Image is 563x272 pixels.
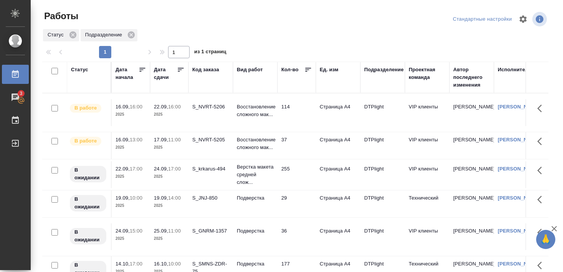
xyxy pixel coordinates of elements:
p: Восстановление сложного мак... [237,136,274,151]
td: Страница А4 [316,99,360,126]
p: 2025 [116,202,146,210]
a: [PERSON_NAME] [498,195,540,201]
td: VIP клиенты [405,132,449,159]
p: 17:00 [130,166,142,172]
td: VIP клиенты [405,99,449,126]
div: Исполнитель выполняет работу [69,103,107,113]
td: Технический [405,190,449,217]
p: 16.09, [116,104,130,110]
p: 14:00 [168,195,181,201]
p: Восстановление сложного мак... [237,103,274,118]
div: Кол-во [281,66,299,74]
div: Статус [43,29,79,41]
p: 2025 [154,173,185,180]
p: 25.09, [154,228,168,234]
td: DTPlight [360,161,405,188]
p: 17:00 [130,261,142,267]
button: Здесь прячутся важные кнопки [533,132,551,151]
p: 16.10, [154,261,168,267]
p: 19.09, [154,195,168,201]
td: DTPlight [360,223,405,250]
span: 3 [15,90,27,97]
a: 3 [2,88,29,107]
td: 29 [277,190,316,217]
td: 37 [277,132,316,159]
p: 24.09, [116,228,130,234]
td: Страница А4 [316,190,360,217]
td: [PERSON_NAME] [449,99,494,126]
span: Работы [42,10,78,22]
a: [PERSON_NAME] [498,228,540,234]
div: Статус [71,66,88,74]
button: Здесь прячутся важные кнопки [533,99,551,118]
p: 22.09, [154,104,168,110]
p: В ожидании [74,166,102,182]
div: Исполнитель назначен, приступать к работе пока рано [69,165,107,183]
td: VIP клиенты [405,223,449,250]
p: 2025 [116,144,146,151]
a: [PERSON_NAME] [498,104,540,110]
div: Подразделение [81,29,137,41]
a: [PERSON_NAME] [498,137,540,143]
div: S_NVRT-5206 [192,103,229,111]
div: Дата начала [116,66,139,81]
td: DTPlight [360,99,405,126]
p: 16:00 [168,104,181,110]
p: 2025 [116,173,146,180]
a: [PERSON_NAME] [498,261,540,267]
td: DTPlight [360,190,405,217]
p: В работе [74,104,97,112]
div: Подразделение [364,66,404,74]
td: 114 [277,99,316,126]
p: 24.09, [154,166,168,172]
p: 10:00 [168,261,181,267]
p: 22.09, [116,166,130,172]
p: 15:00 [130,228,142,234]
div: Исполнитель выполняет работу [69,136,107,146]
div: Исполнитель назначен, приступать к работе пока рано [69,227,107,245]
p: 2025 [154,111,185,118]
a: [PERSON_NAME] [498,166,540,172]
p: 2025 [116,235,146,243]
p: 13:00 [130,137,142,143]
span: 🙏 [539,231,552,247]
p: В ожидании [74,195,102,211]
p: В ожидании [74,228,102,244]
td: VIP клиенты [405,161,449,188]
button: 🙏 [536,230,555,249]
div: Исполнитель [498,66,532,74]
p: 14.10, [116,261,130,267]
td: Страница А4 [316,223,360,250]
button: Здесь прячутся важные кнопки [533,190,551,209]
div: S_GNRM-1357 [192,227,229,235]
td: DTPlight [360,132,405,159]
div: Вид работ [237,66,263,74]
p: 2025 [154,144,185,151]
td: [PERSON_NAME] [449,223,494,250]
p: 16:00 [130,104,142,110]
td: 36 [277,223,316,250]
p: 16.09, [116,137,130,143]
span: Настроить таблицу [514,10,532,28]
p: 19.09, [116,195,130,201]
span: из 1 страниц [194,47,226,58]
div: S_JNJ-850 [192,194,229,202]
p: Подразделение [85,31,125,39]
p: Подверстка [237,227,274,235]
p: 2025 [154,235,185,243]
td: 255 [277,161,316,188]
p: Подверстка [237,260,274,268]
div: S_NVRT-5205 [192,136,229,144]
p: 11:00 [168,137,181,143]
p: 11:00 [168,228,181,234]
p: В работе [74,137,97,145]
div: S_krkarus-494 [192,165,229,173]
div: split button [451,13,514,25]
div: Дата сдачи [154,66,177,81]
p: 10:00 [130,195,142,201]
button: Здесь прячутся важные кнопки [533,161,551,180]
td: Страница А4 [316,161,360,188]
div: Автор последнего изменения [453,66,490,89]
button: Здесь прячутся важные кнопки [533,223,551,242]
td: [PERSON_NAME] [449,161,494,188]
